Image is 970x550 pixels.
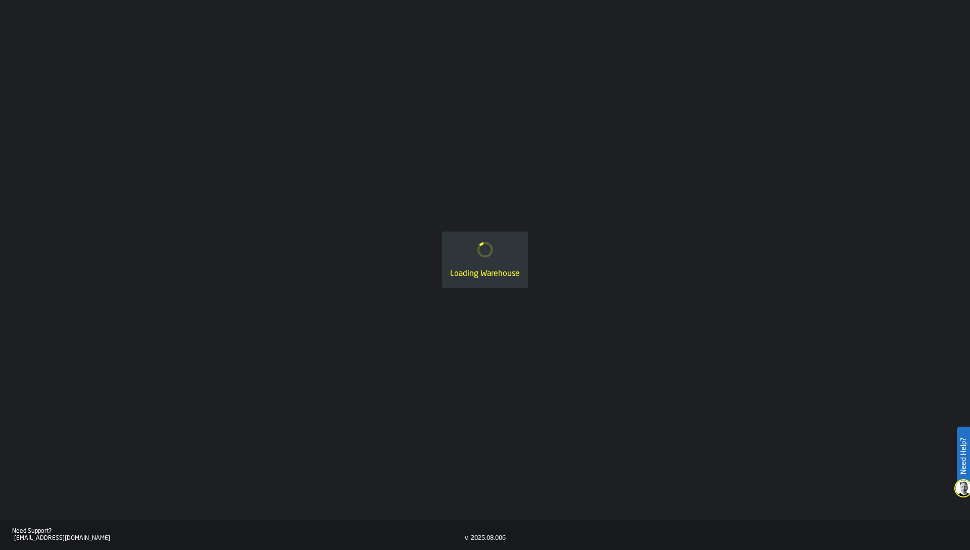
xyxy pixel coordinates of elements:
[12,528,465,542] a: Need Support?[EMAIL_ADDRESS][DOMAIN_NAME]
[471,535,506,542] div: 2025.08.006
[958,428,969,484] label: Need Help?
[14,535,465,542] div: [EMAIL_ADDRESS][DOMAIN_NAME]
[465,535,469,542] div: v.
[450,268,520,280] div: Loading Warehouse
[12,528,465,535] div: Need Support?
